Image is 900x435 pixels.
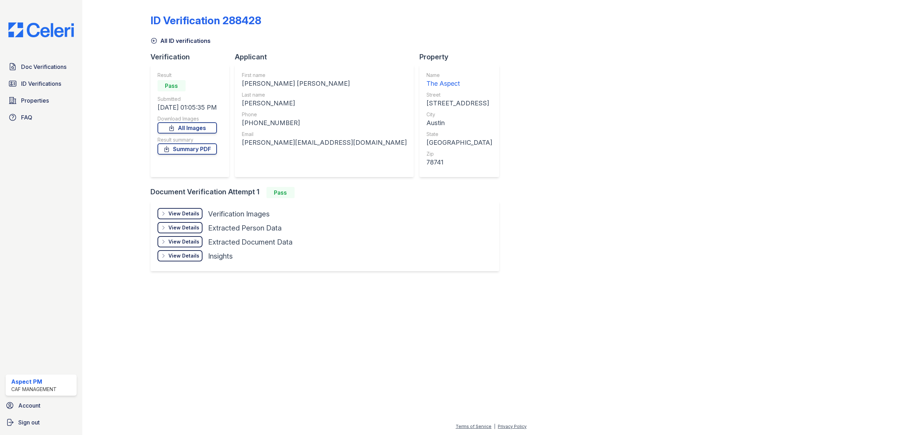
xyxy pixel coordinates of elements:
[426,157,492,167] div: 78741
[426,72,492,79] div: Name
[456,424,491,429] a: Terms of Service
[157,96,217,103] div: Submitted
[242,111,407,118] div: Phone
[242,91,407,98] div: Last name
[242,138,407,148] div: [PERSON_NAME][EMAIL_ADDRESS][DOMAIN_NAME]
[150,52,235,62] div: Verification
[426,131,492,138] div: State
[157,80,186,91] div: Pass
[157,143,217,155] a: Summary PDF
[208,251,233,261] div: Insights
[168,238,199,245] div: View Details
[157,103,217,112] div: [DATE] 01:05:35 PM
[208,223,282,233] div: Extracted Person Data
[208,209,270,219] div: Verification Images
[242,118,407,128] div: [PHONE_NUMBER]
[6,93,77,108] a: Properties
[18,418,40,427] span: Sign out
[419,52,505,62] div: Property
[3,22,79,37] img: CE_Logo_Blue-a8612792a0a2168367f1c8372b55b34899dd931a85d93a1a3d3e32e68fde9ad4.png
[157,122,217,134] a: All Images
[208,237,292,247] div: Extracted Document Data
[6,110,77,124] a: FAQ
[157,72,217,79] div: Result
[150,14,261,27] div: ID Verification 288428
[11,377,57,386] div: Aspect PM
[242,72,407,79] div: First name
[426,111,492,118] div: City
[426,91,492,98] div: Street
[157,115,217,122] div: Download Images
[426,98,492,108] div: [STREET_ADDRESS]
[21,96,49,105] span: Properties
[3,398,79,413] a: Account
[426,72,492,89] a: Name The Aspect
[235,52,419,62] div: Applicant
[18,401,40,410] span: Account
[242,98,407,108] div: [PERSON_NAME]
[168,224,199,231] div: View Details
[426,138,492,148] div: [GEOGRAPHIC_DATA]
[426,79,492,89] div: The Aspect
[21,113,32,122] span: FAQ
[21,79,61,88] span: ID Verifications
[498,424,527,429] a: Privacy Policy
[242,131,407,138] div: Email
[426,118,492,128] div: Austin
[3,415,79,429] a: Sign out
[266,187,295,198] div: Pass
[6,60,77,74] a: Doc Verifications
[157,136,217,143] div: Result summary
[494,424,495,429] div: |
[150,187,505,198] div: Document Verification Attempt 1
[21,63,66,71] span: Doc Verifications
[168,210,199,217] div: View Details
[11,386,57,393] div: CAF Management
[6,77,77,91] a: ID Verifications
[426,150,492,157] div: Zip
[150,37,211,45] a: All ID verifications
[242,79,407,89] div: [PERSON_NAME] [PERSON_NAME]
[168,252,199,259] div: View Details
